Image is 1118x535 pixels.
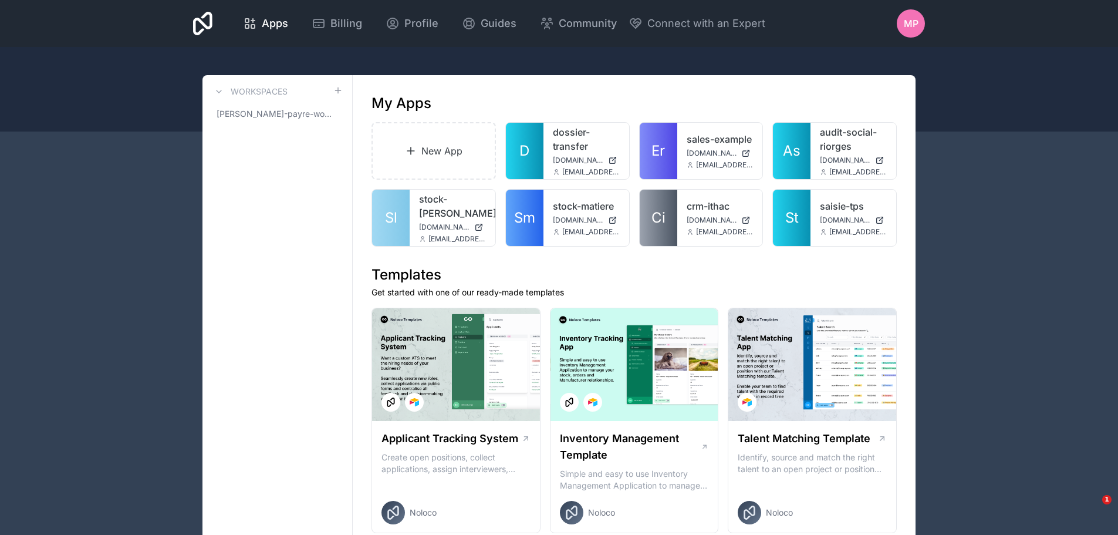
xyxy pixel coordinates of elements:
[696,227,754,237] span: [EMAIL_ADDRESS][DOMAIN_NAME]
[410,398,419,407] img: Airtable Logo
[785,208,799,227] span: St
[519,142,529,160] span: D
[371,122,496,180] a: New App
[588,507,615,519] span: Noloco
[385,208,397,227] span: Sl
[404,15,438,32] span: Profile
[773,190,810,246] a: St
[738,452,887,475] p: Identify, source and match the right talent to an open project or position with our Talent Matchi...
[381,430,518,447] h1: Applicant Tracking System
[588,398,597,407] img: Airtable Logo
[381,452,531,475] p: Create open positions, collect applications, assign interviewers, centralise candidate feedback a...
[559,15,617,32] span: Community
[481,15,516,32] span: Guides
[371,287,897,298] p: Get started with one of our ready-made templates
[647,15,765,32] span: Connect with an Expert
[687,149,737,158] span: [DOMAIN_NAME]
[371,265,897,284] h1: Templates
[560,430,701,463] h1: Inventory Management Template
[820,125,887,153] a: audit-social-riorges
[829,167,887,177] span: [EMAIL_ADDRESS][DOMAIN_NAME]
[696,160,754,170] span: [EMAIL_ADDRESS][DOMAIN_NAME]
[562,167,620,177] span: [EMAIL_ADDRESS][DOMAIN_NAME]
[553,199,620,213] a: stock-matiere
[640,190,677,246] a: Ci
[212,103,343,125] a: [PERSON_NAME]-payre-workspace
[820,156,887,165] a: [DOMAIN_NAME]
[553,156,620,165] a: [DOMAIN_NAME]
[640,123,677,179] a: Er
[553,216,620,225] a: [DOMAIN_NAME]
[371,94,431,113] h1: My Apps
[562,227,620,237] span: [EMAIL_ADDRESS][DOMAIN_NAME]
[687,149,754,158] a: [DOMAIN_NAME]
[514,208,535,227] span: Sm
[553,156,603,165] span: [DOMAIN_NAME]
[506,190,543,246] a: Sm
[904,16,918,31] span: MP
[742,398,752,407] img: Airtable Logo
[376,11,448,36] a: Profile
[506,123,543,179] a: D
[629,15,765,32] button: Connect with an Expert
[820,156,870,165] span: [DOMAIN_NAME]
[820,216,870,225] span: [DOMAIN_NAME]
[553,125,620,153] a: dossier-transfer
[820,216,887,225] a: [DOMAIN_NAME]
[687,199,754,213] a: crm-ithac
[651,208,666,227] span: Ci
[783,142,800,160] span: As
[452,11,526,36] a: Guides
[419,223,470,232] span: [DOMAIN_NAME][PERSON_NAME]
[428,234,486,244] span: [EMAIL_ADDRESS][DOMAIN_NAME]
[419,192,486,220] a: stock-[PERSON_NAME]
[302,11,371,36] a: Billing
[687,132,754,146] a: sales-example
[1078,495,1106,523] iframe: Intercom live chat
[234,11,298,36] a: Apps
[231,86,288,97] h3: Workspaces
[553,216,603,225] span: [DOMAIN_NAME]
[410,507,437,519] span: Noloco
[372,190,410,246] a: Sl
[212,85,288,99] a: Workspaces
[829,227,887,237] span: [EMAIL_ADDRESS][DOMAIN_NAME]
[262,15,288,32] span: Apps
[687,216,737,225] span: [DOMAIN_NAME]
[687,216,754,225] a: [DOMAIN_NAME]
[560,468,709,492] p: Simple and easy to use Inventory Management Application to manage your stock, orders and Manufact...
[773,123,810,179] a: As
[1102,495,1112,504] span: 1
[766,507,793,519] span: Noloco
[531,11,626,36] a: Community
[738,430,870,447] h1: Talent Matching Template
[330,15,362,32] span: Billing
[419,223,486,232] a: [DOMAIN_NAME][PERSON_NAME]
[217,108,333,120] span: [PERSON_NAME]-payre-workspace
[651,142,665,160] span: Er
[820,199,887,213] a: saisie-tps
